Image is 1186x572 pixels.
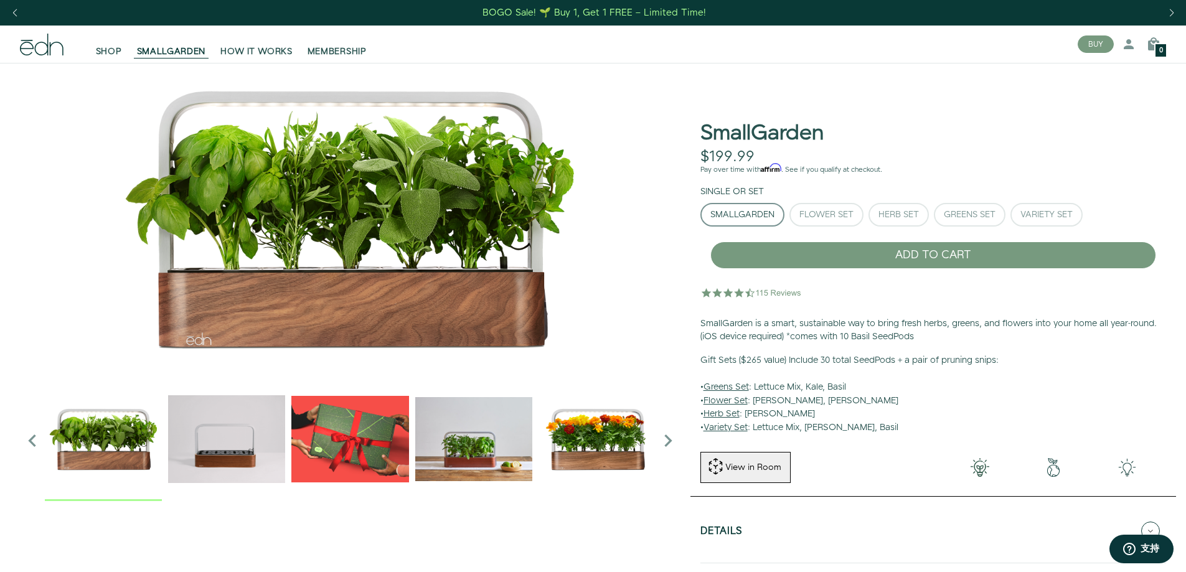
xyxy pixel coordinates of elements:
div: $199.99 [700,148,755,166]
img: EMAILS_-_Holiday_21_PT1_28_9986b34a-7908-4121-b1c1-9595d1e43abe_1024x.png [291,380,408,497]
button: Variety Set [1010,203,1083,227]
img: green-earth.png [1017,458,1090,477]
p: SmallGarden is a smart, sustainable way to bring fresh herbs, greens, and flowers into your home ... [700,317,1166,344]
span: HOW IT WORKS [220,45,292,58]
div: SmallGarden [710,210,774,219]
a: BOGO Sale! 🌱 Buy 1, Get 1 FREE – Limited Time! [481,3,707,22]
label: Single or Set [700,185,764,198]
div: Flower Set [799,210,854,219]
img: Official-EDN-SMALLGARDEN-HERB-HERO-SLV-2000px_4096x.png [20,63,680,374]
u: Greens Set [704,381,749,393]
span: Affirm [761,164,781,172]
span: SHOP [96,45,122,58]
h1: SmallGarden [700,122,824,145]
button: Details [700,509,1166,553]
div: BOGO Sale! 🌱 Buy 1, Get 1 FREE – Limited Time! [482,6,706,19]
u: Flower Set [704,395,748,407]
i: Next slide [656,428,680,453]
div: Variety Set [1020,210,1073,219]
button: BUY [1078,35,1114,53]
button: Herb Set [868,203,929,227]
div: 3 / 6 [291,380,408,500]
div: View in Room [724,461,783,474]
img: edn-smallgarden-tech.png [1090,458,1164,477]
div: Greens Set [944,210,995,219]
img: 4.5 star rating [700,280,803,305]
span: MEMBERSHIP [308,45,367,58]
div: Herb Set [878,210,919,219]
img: edn-smallgarden-mixed-herbs-table-product-2000px_1024x.jpg [415,380,532,497]
span: 0 [1159,47,1163,54]
img: edn-smallgarden-marigold-hero-SLV-2000px_1024x.png [539,380,656,497]
p: Pay over time with . See if you qualify at checkout. [700,164,1166,176]
button: ADD TO CART [710,241,1156,269]
p: • : Lettuce Mix, Kale, Basil • : [PERSON_NAME], [PERSON_NAME] • : [PERSON_NAME] • : Lettuce Mix, ... [700,354,1166,435]
button: View in Room [700,452,791,483]
a: HOW IT WORKS [213,30,299,58]
u: Variety Set [704,421,748,434]
img: Official-EDN-SMALLGARDEN-HERB-HERO-SLV-2000px_1024x.png [45,380,162,497]
h5: Details [700,526,743,540]
a: MEMBERSHIP [300,30,374,58]
a: SMALLGARDEN [129,30,214,58]
button: Greens Set [934,203,1005,227]
button: SmallGarden [700,203,784,227]
a: SHOP [88,30,129,58]
div: 1 / 6 [20,63,680,374]
i: Previous slide [20,428,45,453]
b: Gift Sets ($265 value) Include 30 total SeedPods + a pair of pruning snips: [700,354,999,367]
u: Herb Set [704,408,740,420]
div: 1 / 6 [45,380,162,500]
button: Flower Set [789,203,864,227]
div: 4 / 6 [415,380,532,500]
div: 5 / 6 [539,380,656,500]
span: SMALLGARDEN [137,45,206,58]
div: 2 / 6 [168,380,285,500]
img: edn-trim-basil.2021-09-07_14_55_24_1024x.gif [168,380,285,497]
iframe: 打开一个小组件，您可以在其中找到更多信息 [1109,535,1174,566]
img: 001-light-bulb.png [943,458,1017,477]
